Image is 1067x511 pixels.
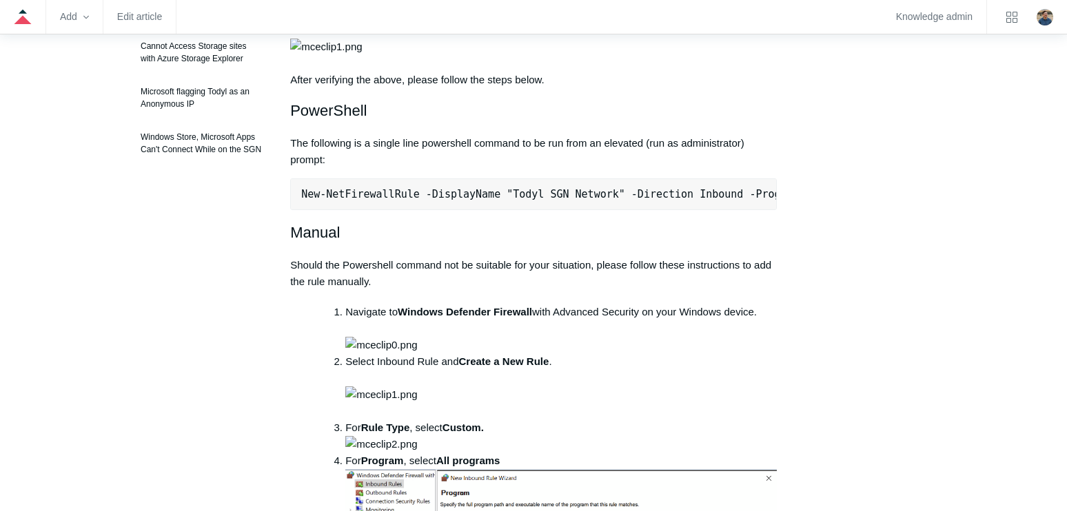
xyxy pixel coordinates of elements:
[1037,9,1053,25] zd-hc-trigger: Click your profile icon to open the profile menu
[345,304,777,353] li: Navigate to with Advanced Security on your Windows device.
[345,353,777,419] li: Select Inbound Rule and .
[345,419,777,452] li: For , select
[896,13,973,21] a: Knowledge admin
[345,436,417,452] img: mceclip2.png
[290,39,362,55] img: mceclip1.png
[290,135,777,168] p: The following is a single line powershell command to be run from an elevated (run as administrato...
[443,421,484,433] strong: Custom.
[398,306,532,317] strong: Windows Defender Firewall
[134,124,270,163] a: Windows Store, Microsoft Apps Can't Connect While on the SGN
[436,455,500,466] strong: All programs
[345,386,417,403] img: mceclip1.png
[134,33,270,72] a: Cannot Access Storage sites with Azure Storage Explorer
[345,337,417,353] img: mceclip0.png
[134,79,270,117] a: Microsoft flagging Todyl as an Anonymous IP
[458,355,549,367] strong: Create a New Rule
[1037,9,1053,25] img: user avatar
[290,257,777,290] p: Should the Powershell command not be suitable for your situation, please follow these instruction...
[117,13,162,21] a: Edit article
[290,98,777,123] h2: PowerShell
[290,220,777,244] h2: Manual
[361,421,410,433] strong: Rule Type
[361,455,404,466] strong: Program
[60,13,89,21] zd-hc-trigger: Add
[290,178,777,210] pre: New-NetFirewallRule -DisplayName "Todyl SGN Network" -Direction Inbound -Program Any -LocalAddres...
